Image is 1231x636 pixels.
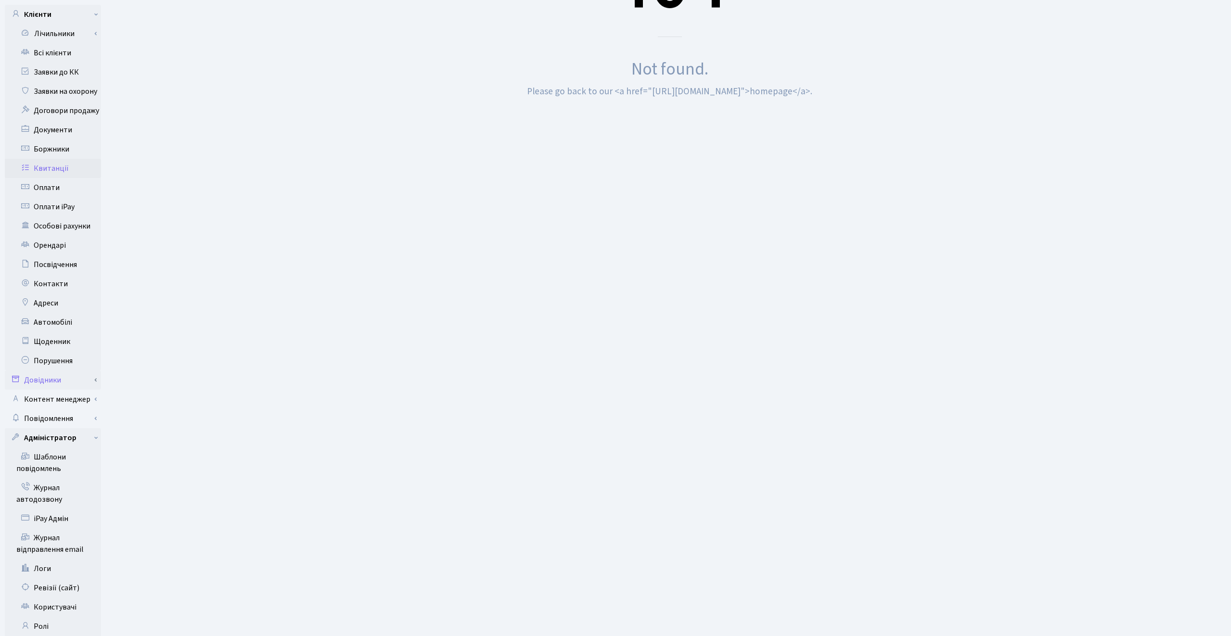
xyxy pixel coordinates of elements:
[5,509,101,528] a: iPay Адмін
[5,274,101,293] a: Контакти
[5,409,101,428] a: Повідомлення
[5,293,101,313] a: Адреси
[5,120,101,140] a: Документи
[5,216,101,236] a: Особові рахунки
[5,559,101,578] a: Логи
[527,85,812,98] small: Please go back to our <a href="[URL][DOMAIN_NAME]">homepage</a>.
[5,140,101,159] a: Боржники
[5,313,101,332] a: Автомобілі
[5,197,101,216] a: Оплати iPay
[5,478,101,509] a: Журнал автодозвону
[123,56,1217,82] div: Not found.
[5,617,101,636] a: Ролі
[5,159,101,178] a: Квитанції
[5,528,101,559] a: Журнал відправлення email
[5,428,101,447] a: Адміністратор
[5,370,101,390] a: Довідники
[5,82,101,101] a: Заявки на охорону
[5,63,101,82] a: Заявки до КК
[5,578,101,598] a: Ревізії (сайт)
[5,101,101,120] a: Договори продажу
[5,255,101,274] a: Посвідчення
[5,43,101,63] a: Всі клієнти
[5,390,101,409] a: Контент менеджер
[5,351,101,370] a: Порушення
[11,24,101,43] a: Лічильники
[5,5,101,24] a: Клієнти
[5,598,101,617] a: Користувачі
[5,178,101,197] a: Оплати
[5,447,101,478] a: Шаблони повідомлень
[5,236,101,255] a: Орендарі
[5,332,101,351] a: Щоденник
